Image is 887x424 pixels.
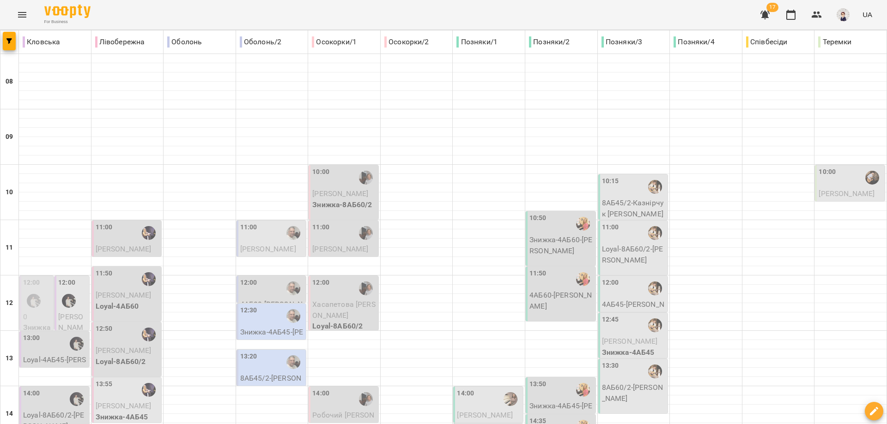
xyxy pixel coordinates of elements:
[312,36,357,48] p: Осокорки/1
[96,346,152,355] span: [PERSON_NAME]
[23,311,52,322] p: 0
[648,318,662,332] img: Сергій ВЛАСОВИЧ
[859,6,876,23] button: UA
[529,234,594,256] p: Знижка-4АБ60 - [PERSON_NAME]
[240,327,304,348] p: Знижка-4АБ45 - [PERSON_NAME]
[602,244,666,265] p: Loyal-8АБ60/2 - [PERSON_NAME]
[576,383,590,397] img: Наталя ПОСИПАЙКО
[819,189,875,198] span: [PERSON_NAME]
[23,388,40,399] label: 14:00
[70,337,84,351] img: Анна ГОРБУЛІНА
[167,36,202,48] p: Оболонь
[312,278,329,288] label: 12:00
[23,322,52,376] p: Знижка-8АБ60/1 ([PERSON_NAME])
[746,36,788,48] p: Співбесіди
[240,305,257,316] label: 12:30
[648,226,662,240] img: Сергій ВЛАСОВИЧ
[602,361,619,371] label: 13:30
[837,8,850,21] img: aa85c507d3ef63538953964a1cec316d.png
[312,300,375,320] span: Хасапетова [PERSON_NAME]
[27,294,41,308] img: Анна ГОРБУЛІНА
[142,226,156,240] div: Ольга МОСКАЛЕНКО
[142,383,156,397] div: Ольга МОСКАЛЕНКО
[601,36,642,48] p: Позняки/3
[96,356,160,367] p: Loyal-8АБ60/2
[142,328,156,341] div: Ольга МОСКАЛЕНКО
[58,312,83,343] span: [PERSON_NAME]
[602,382,666,404] p: 8АБ60/2 - [PERSON_NAME]
[96,324,113,334] label: 12:50
[529,400,594,422] p: Знижка-4АБ45 - [PERSON_NAME]
[457,388,474,399] label: 14:00
[648,180,662,194] img: Сергій ВЛАСОВИЧ
[359,171,373,185] div: Людмила ЦВЄТКОВА
[44,5,91,18] img: Voopty Logo
[359,281,373,295] img: Людмила ЦВЄТКОВА
[865,171,879,185] img: Даниїл КАЛАШНИК
[576,272,590,286] img: Наталя ПОСИПАЙКО
[70,392,84,406] img: Анна ГОРБУЛІНА
[863,10,872,19] span: UA
[819,199,883,210] p: Пз45
[240,36,281,48] p: Оболонь/2
[240,278,257,288] label: 12:00
[648,281,662,295] div: Сергій ВЛАСОВИЧ
[504,392,517,406] img: Ірина ЗЕНДРАН
[359,226,373,240] img: Людмила ЦВЄТКОВА
[359,392,373,406] img: Людмила ЦВЄТКОВА
[286,226,300,240] img: Юрій ГАЛІС
[142,272,156,286] img: Ольга МОСКАЛЕНКО
[240,373,304,394] p: 8АБ45/2 - [PERSON_NAME]
[766,3,778,12] span: 17
[602,222,619,233] label: 11:00
[6,298,13,308] h6: 12
[576,217,590,231] img: Наталя ПОСИПАЙКО
[96,245,152,253] span: [PERSON_NAME]
[240,255,304,266] p: 4АБ45
[96,401,152,410] span: [PERSON_NAME]
[96,269,113,279] label: 11:50
[602,278,619,288] label: 12:00
[96,412,160,423] p: Знижка-4АБ45
[602,337,658,346] span: [PERSON_NAME]
[240,245,296,253] span: [PERSON_NAME]
[6,243,13,253] h6: 11
[456,36,497,48] p: Позняки/1
[240,352,257,362] label: 13:20
[96,291,152,299] span: [PERSON_NAME]
[602,197,666,219] p: 8АБ45/2 - Казнірчук [PERSON_NAME]
[602,176,619,186] label: 10:15
[529,269,547,279] label: 11:50
[286,355,300,369] div: Юрій ГАЛІС
[44,19,91,25] span: For Business
[312,245,368,253] span: [PERSON_NAME]
[62,294,76,308] div: Анна ГОРБУЛІНА
[312,388,329,399] label: 14:00
[286,281,300,295] div: Юрій ГАЛІС
[240,222,257,233] label: 11:00
[312,222,329,233] label: 11:00
[602,347,666,358] p: Знижка-4АБ45
[384,36,429,48] p: Осокорки/2
[240,299,304,321] p: 4АБ30 - [PERSON_NAME]
[819,167,836,177] label: 10:00
[6,353,13,364] h6: 13
[648,364,662,378] img: Сергій ВЛАСОВИЧ
[23,333,40,343] label: 13:00
[286,309,300,323] img: Юрій ГАЛІС
[529,213,547,223] label: 10:50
